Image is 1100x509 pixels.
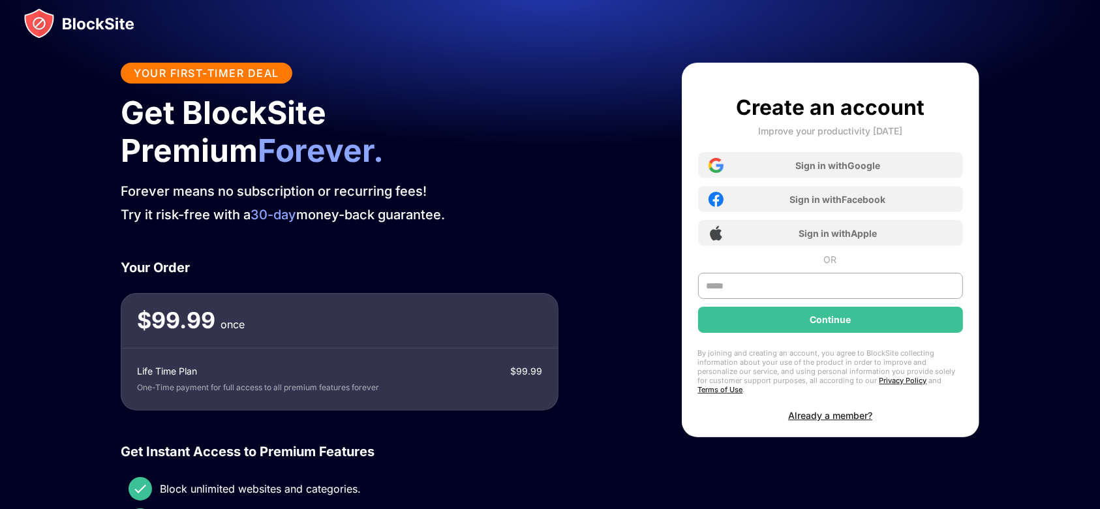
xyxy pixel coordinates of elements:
div: Forever means no subscription or recurring fees! Try it risk-free with a money-back guarantee. [121,179,558,226]
a: Privacy Policy [879,376,927,385]
div: Get Instant Access to Premium Features [121,442,558,461]
img: check.svg [132,481,148,497]
span: Forever. [258,131,384,170]
a: Terms of Use [698,385,743,394]
div: Sign in with Facebook [790,194,886,205]
div: Sign in with Apple [799,228,877,239]
div: $ 99.99 [137,307,215,334]
div: Life Time Plan [137,364,197,378]
div: Continue [810,315,851,325]
div: By joining and creating an account, you agree to BlockSite collecting information about your use ... [698,348,963,394]
div: Get BlockSite Premium [121,94,558,169]
span: 30-day [251,207,296,223]
img: apple-icon.png [709,226,724,241]
div: Improve your productivity [DATE] [758,125,902,136]
div: Sign in with Google [795,160,880,171]
div: once [221,315,245,334]
div: OR [824,254,837,265]
div: Create an account [736,95,924,120]
div: Already a member? [788,410,872,421]
div: One-Time payment for full access to all premium features forever [137,381,379,394]
img: facebook-icon.png [709,192,724,207]
img: blocksite-icon.svg [23,8,134,39]
div: YOUR FIRST-TIMER DEAL [134,67,279,80]
div: Your Order [121,258,558,277]
div: Block unlimited websites and categories. [160,482,361,495]
div: $ 99.99 [510,364,542,378]
img: google-icon.png [709,158,724,173]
